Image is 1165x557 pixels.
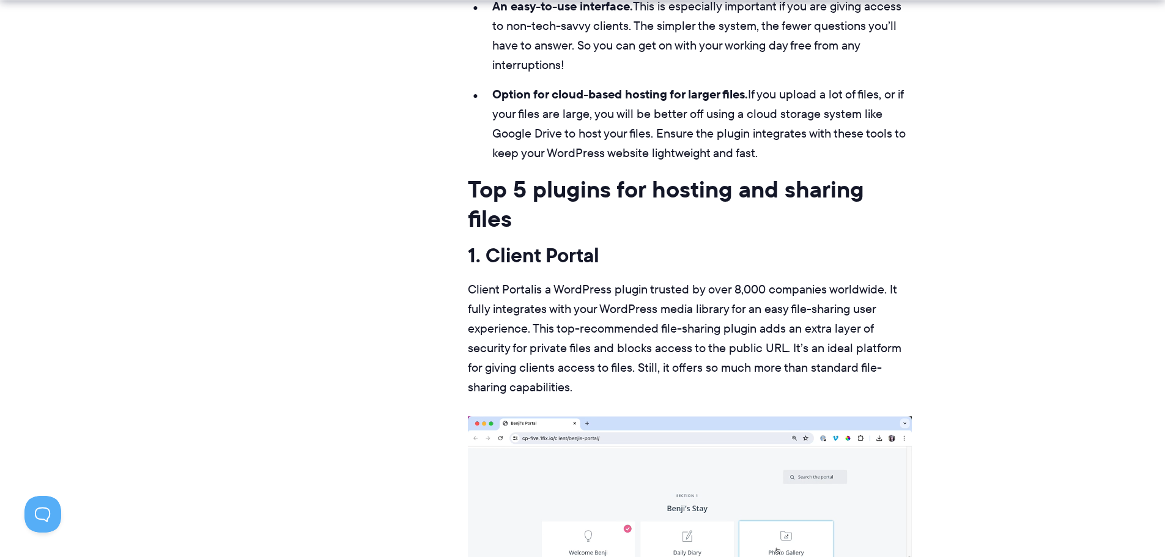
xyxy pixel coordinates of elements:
[468,281,534,298] a: Client Portal
[468,175,912,234] h2: Top 5 plugins for hosting and sharing files
[24,496,61,533] iframe: Toggle Customer Support
[468,243,912,268] h3: 1. Client Portal
[492,85,748,103] strong: Option for cloud-based hosting for larger files.
[468,279,912,397] p: is a WordPress plugin trusted by over 8,000 companies worldwide. It fully integrates with your Wo...
[468,84,912,163] li: If you upload a lot of files, or if your files are large, you will be better off using a cloud st...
